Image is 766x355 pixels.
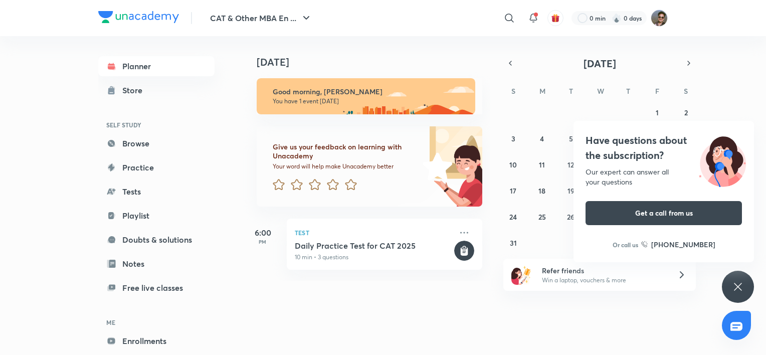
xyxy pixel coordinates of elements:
[542,276,665,285] p: Win a laptop, vouchers & more
[538,186,545,196] abbr: August 18, 2025
[586,201,742,225] button: Get a call from us
[539,160,545,169] abbr: August 11, 2025
[273,162,419,170] p: Your word will help make Unacademy better
[511,134,515,143] abbr: August 3, 2025
[98,182,215,202] a: Tests
[273,87,466,96] h6: Good morning, [PERSON_NAME]
[612,13,622,23] img: streak
[295,227,452,239] p: Test
[295,253,452,262] p: 10 min • 3 questions
[547,10,563,26] button: avatar
[510,238,517,248] abbr: August 31, 2025
[98,116,215,133] h6: SELF STUDY
[505,130,521,146] button: August 3, 2025
[389,126,482,207] img: feedback_image
[243,239,283,245] p: PM
[98,157,215,177] a: Practice
[567,212,574,222] abbr: August 26, 2025
[538,212,546,222] abbr: August 25, 2025
[517,56,682,70] button: [DATE]
[567,186,574,196] abbr: August 19, 2025
[122,84,148,96] div: Store
[684,108,688,117] abbr: August 2, 2025
[505,209,521,225] button: August 24, 2025
[551,14,560,23] img: avatar
[626,86,630,96] abbr: Thursday
[98,331,215,351] a: Enrollments
[567,160,574,169] abbr: August 12, 2025
[563,130,579,146] button: August 5, 2025
[569,134,573,143] abbr: August 5, 2025
[534,156,550,172] button: August 11, 2025
[534,183,550,199] button: August 18, 2025
[98,56,215,76] a: Planner
[98,230,215,250] a: Doubts & solutions
[257,56,492,68] h4: [DATE]
[98,254,215,274] a: Notes
[534,130,550,146] button: August 4, 2025
[98,80,215,100] a: Store
[569,86,573,96] abbr: Tuesday
[563,156,579,172] button: August 12, 2025
[539,86,545,96] abbr: Monday
[257,78,475,114] img: morning
[511,86,515,96] abbr: Sunday
[586,133,742,163] h4: Have questions about the subscription?
[505,156,521,172] button: August 10, 2025
[542,265,665,276] h6: Refer friends
[509,212,517,222] abbr: August 24, 2025
[511,265,531,285] img: referral
[505,183,521,199] button: August 17, 2025
[563,183,579,199] button: August 19, 2025
[641,239,715,250] a: [PHONE_NUMBER]
[656,108,659,117] abbr: August 1, 2025
[510,186,516,196] abbr: August 17, 2025
[651,239,715,250] h6: [PHONE_NUMBER]
[684,86,688,96] abbr: Saturday
[243,227,283,239] h5: 6:00
[655,86,659,96] abbr: Friday
[98,206,215,226] a: Playlist
[534,209,550,225] button: August 25, 2025
[649,104,665,120] button: August 1, 2025
[98,11,179,23] img: Company Logo
[98,11,179,26] a: Company Logo
[98,314,215,331] h6: ME
[295,241,452,251] h5: Daily Practice Test for CAT 2025
[273,97,466,105] p: You have 1 event [DATE]
[651,10,668,27] img: AKASHDEEP CHAUDHURI
[584,57,616,70] span: [DATE]
[678,104,694,120] button: August 2, 2025
[509,160,517,169] abbr: August 10, 2025
[505,235,521,251] button: August 31, 2025
[597,86,604,96] abbr: Wednesday
[98,133,215,153] a: Browse
[273,142,419,160] h6: Give us your feedback on learning with Unacademy
[586,167,742,187] div: Our expert can answer all your questions
[540,134,544,143] abbr: August 4, 2025
[613,240,638,249] p: Or call us
[204,8,318,28] button: CAT & Other MBA En ...
[563,209,579,225] button: August 26, 2025
[691,133,754,187] img: ttu_illustration_new.svg
[98,278,215,298] a: Free live classes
